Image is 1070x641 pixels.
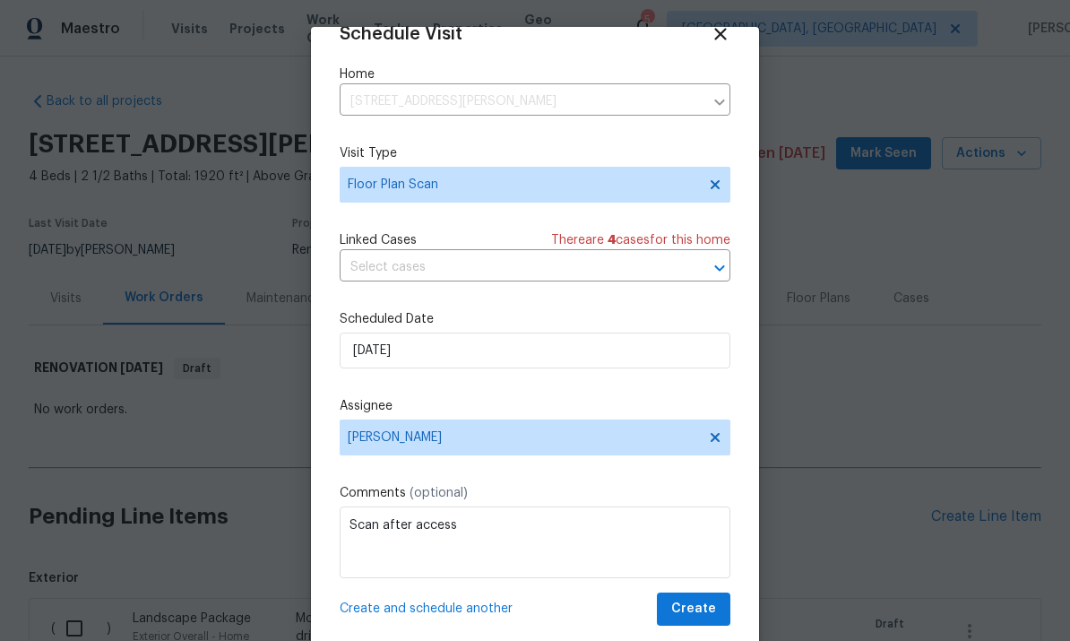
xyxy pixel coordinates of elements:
[340,484,730,502] label: Comments
[340,507,730,578] textarea: Scan after access
[671,598,716,620] span: Create
[657,593,730,626] button: Create
[348,176,696,194] span: Floor Plan Scan
[608,234,616,247] span: 4
[340,144,730,162] label: Visit Type
[340,231,417,249] span: Linked Cases
[340,65,730,83] label: Home
[340,600,513,618] span: Create and schedule another
[551,231,730,249] span: There are case s for this home
[707,256,732,281] button: Open
[340,254,680,282] input: Select cases
[340,88,703,116] input: Enter in an address
[348,430,699,445] span: [PERSON_NAME]
[340,25,462,43] span: Schedule Visit
[340,397,730,415] label: Assignee
[340,310,730,328] label: Scheduled Date
[340,333,730,368] input: M/D/YYYY
[711,24,730,44] span: Close
[410,487,468,499] span: (optional)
